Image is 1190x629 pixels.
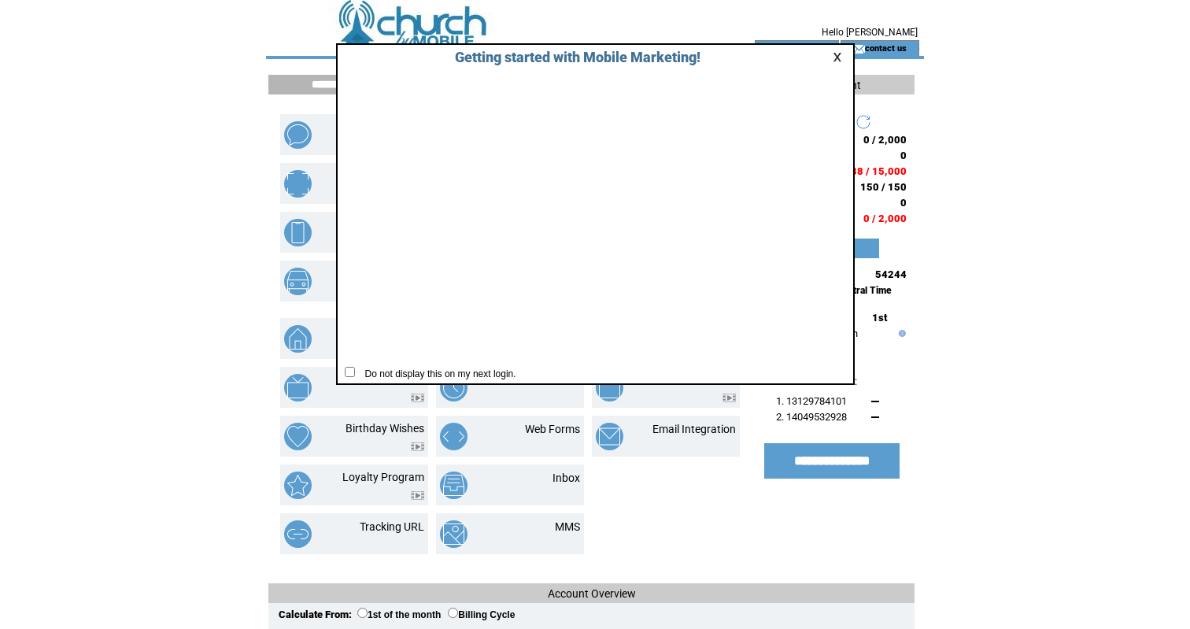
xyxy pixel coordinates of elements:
img: text-to-win.png [596,374,623,401]
span: 1. 13129784101 [776,395,847,407]
img: inbox.png [440,472,468,499]
span: 2. 14049532928 [776,411,847,423]
input: 1st of the month [357,608,368,618]
img: property-listing.png [284,325,312,353]
img: loyalty-program.png [284,472,312,499]
span: Getting started with Mobile Marketing! [439,49,700,65]
span: 1,488 / 15,000 [835,165,907,177]
input: Billing Cycle [448,608,458,618]
img: video.png [411,491,424,500]
a: Web Forms [525,423,580,435]
span: 0 [900,150,907,161]
img: video.png [722,394,736,402]
a: Inbox [552,472,580,484]
img: account_icon.gif [779,43,791,55]
a: Loyalty Program [342,471,424,483]
label: Billing Cycle [448,609,515,620]
img: text-blast.png [284,121,312,149]
span: Hello [PERSON_NAME] [822,27,918,38]
img: mobile-websites.png [284,219,312,246]
span: 150 / 150 [860,181,907,193]
label: 1st of the month [357,609,441,620]
img: vehicle-listing.png [284,268,312,295]
span: Do not display this on my next login. [357,368,516,379]
img: birthday-wishes.png [284,423,312,450]
img: web-forms.png [440,423,468,450]
a: Email Integration [652,423,736,435]
span: 0 / 2,000 [863,134,907,146]
a: Tracking URL [360,520,424,533]
a: contact us [865,43,907,53]
img: mobile-coupons.png [284,170,312,198]
span: Account Overview [548,587,636,600]
span: Calculate From: [279,609,352,620]
img: scheduled-tasks.png [440,374,468,401]
img: text-to-screen.png [284,374,312,401]
img: help.gif [895,330,906,337]
img: mms.png [440,520,468,548]
a: Birthday Wishes [346,422,424,435]
span: 1st [872,312,887,324]
img: video.png [411,394,424,402]
span: 0 [900,197,907,209]
img: tracking-url.png [284,520,312,548]
img: email-integration.png [596,423,623,450]
span: Central Time [836,285,892,296]
img: contact_us_icon.gif [853,43,865,55]
a: MMS [555,520,580,533]
span: 54244 [875,268,907,280]
span: 0 / 2,000 [863,213,907,224]
img: video.png [411,442,424,451]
